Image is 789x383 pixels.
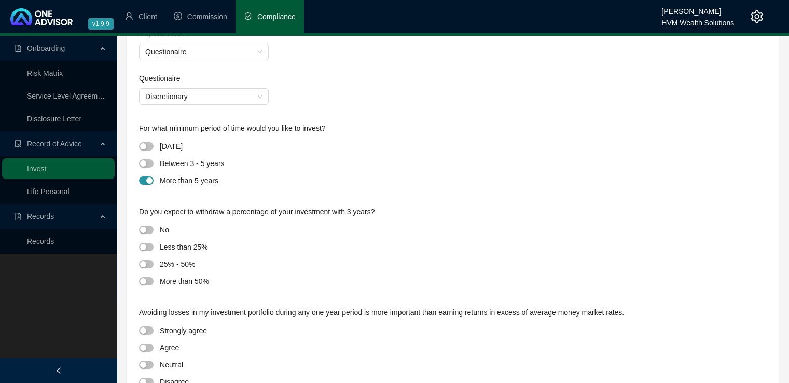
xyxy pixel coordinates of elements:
a: Records [27,237,54,245]
div: Less than 25% [160,241,208,253]
div: Avoiding losses in my investment portfolio during any one year period is more important than earn... [139,307,767,323]
a: Risk Matrix [27,69,63,77]
span: Commission [187,12,227,21]
div: Between 3 - 5 years [160,157,225,169]
span: Records [27,212,54,221]
div: 25% - 50% [160,258,195,270]
div: For what minimum period of time would you like to invest? [139,122,767,139]
span: Client [139,12,157,21]
div: HVM Wealth Solutions [661,14,734,25]
a: Life Personal [27,187,70,196]
span: left [55,367,62,374]
span: Compliance [257,12,296,21]
span: v1.9.9 [88,18,114,30]
span: dollar [174,12,182,20]
div: Agree [160,341,179,353]
div: [PERSON_NAME] [661,3,734,14]
span: Discretionary [145,89,262,104]
span: Record of Advice [27,140,82,148]
span: Questionaire [145,44,262,60]
div: [DATE] [160,140,183,152]
span: safety [244,12,252,20]
span: file-pdf [15,45,22,52]
div: Do you expect to withdraw a percentage of your investment with 3 years? [139,206,767,223]
label: Questionaire [139,73,187,84]
span: file-pdf [15,213,22,220]
img: 2df55531c6924b55f21c4cf5d4484680-logo-light.svg [10,8,73,25]
span: file-done [15,140,22,147]
div: More than 50% [160,275,209,287]
span: Onboarding [27,44,65,52]
span: setting [751,10,763,23]
div: Strongly agree [160,324,207,336]
a: Invest [27,165,46,173]
a: Disclosure Letter [27,115,81,123]
a: Service Level Agreement [27,92,108,100]
span: user [125,12,133,20]
div: No [160,224,169,236]
div: Neutral [160,359,183,371]
div: More than 5 years [160,174,218,186]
